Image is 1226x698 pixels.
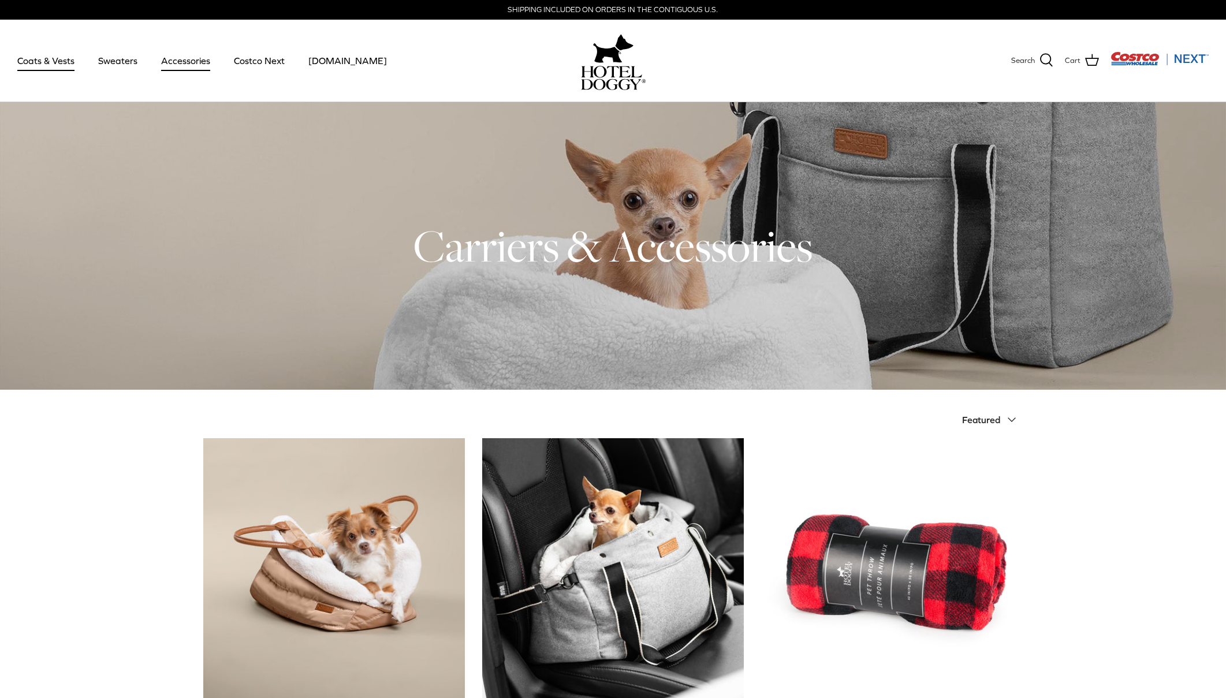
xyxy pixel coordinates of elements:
[581,66,646,90] img: hoteldoggycom
[962,407,1023,432] button: Featured
[581,31,646,90] a: hoteldoggy.com hoteldoggycom
[298,41,397,80] a: [DOMAIN_NAME]
[223,41,295,80] a: Costco Next
[1011,55,1035,67] span: Search
[151,41,221,80] a: Accessories
[1011,53,1053,68] a: Search
[1065,55,1080,67] span: Cart
[1111,59,1209,68] a: Visit Costco Next
[962,415,1000,425] span: Featured
[88,41,148,80] a: Sweaters
[1065,53,1099,68] a: Cart
[1111,51,1209,66] img: Costco Next
[593,31,634,66] img: hoteldoggy.com
[203,218,1023,274] h1: Carriers & Accessories
[7,41,85,80] a: Coats & Vests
